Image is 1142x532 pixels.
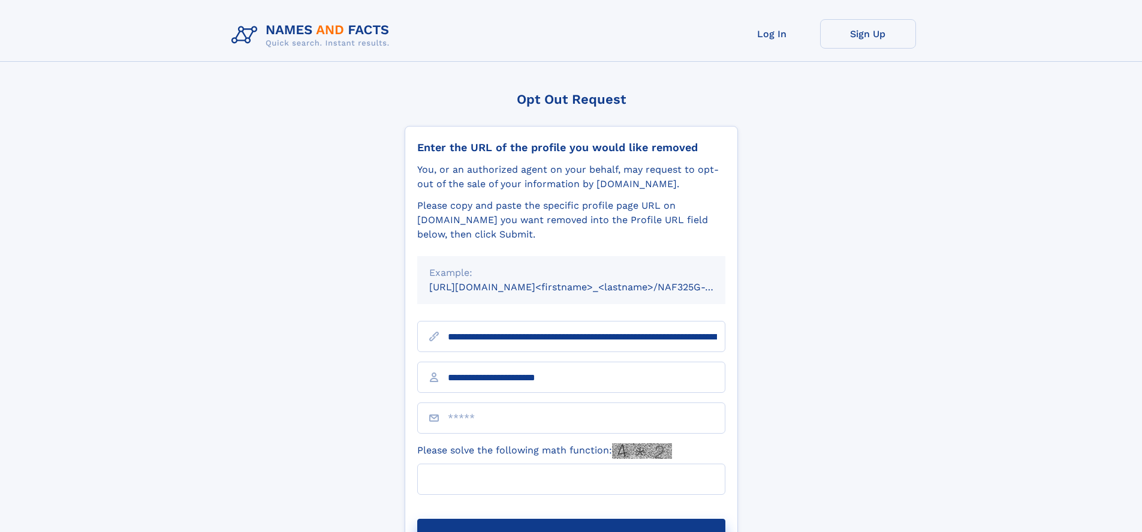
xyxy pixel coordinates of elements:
[405,92,738,107] div: Opt Out Request
[417,141,725,154] div: Enter the URL of the profile you would like removed
[820,19,916,49] a: Sign Up
[429,266,713,280] div: Example:
[724,19,820,49] a: Log In
[417,163,725,191] div: You, or an authorized agent on your behalf, may request to opt-out of the sale of your informatio...
[417,443,672,459] label: Please solve the following math function:
[429,281,748,293] small: [URL][DOMAIN_NAME]<firstname>_<lastname>/NAF325G-xxxxxxxx
[417,199,725,242] div: Please copy and paste the specific profile page URL on [DOMAIN_NAME] you want removed into the Pr...
[227,19,399,52] img: Logo Names and Facts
